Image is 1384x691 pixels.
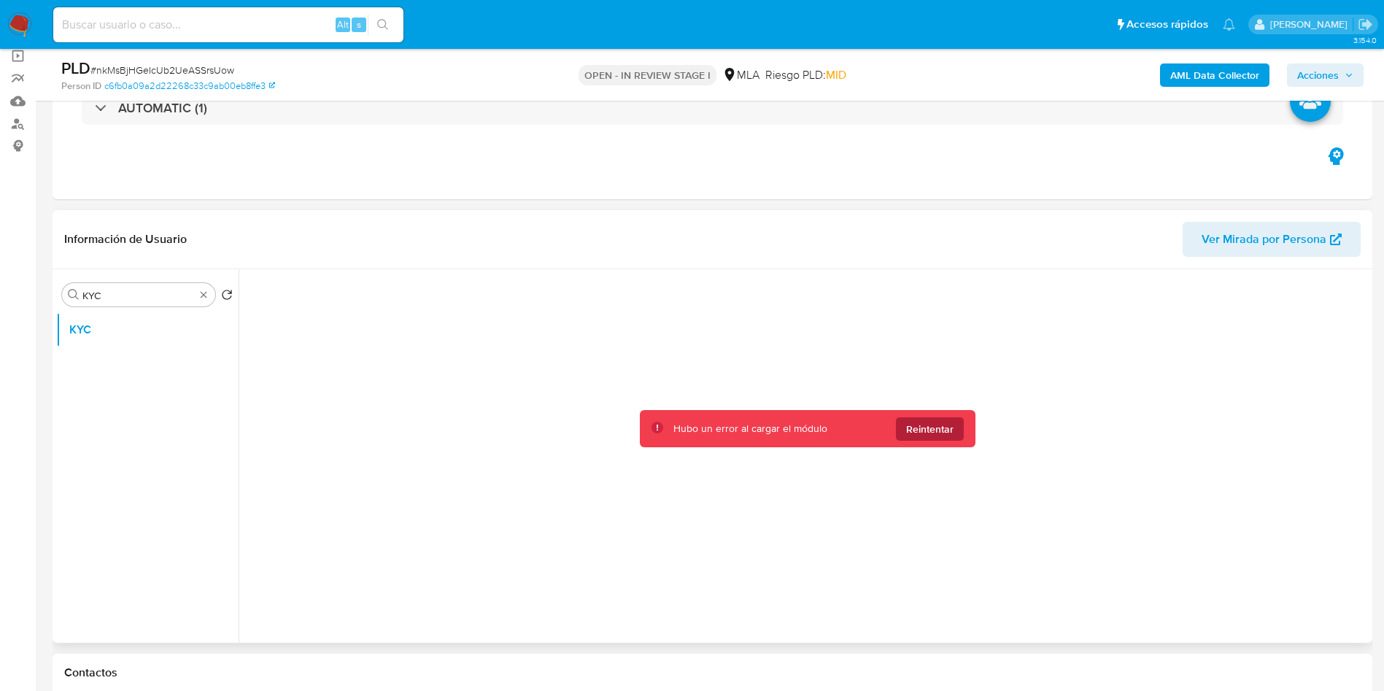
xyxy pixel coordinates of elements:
b: PLD [61,56,90,80]
button: search-icon [368,15,398,35]
h1: Contactos [64,665,1361,680]
button: Volver al orden por defecto [221,289,233,305]
input: Buscar usuario o caso... [53,15,403,34]
h1: Información de Usuario [64,232,187,247]
button: Borrar [198,289,209,301]
span: Riesgo PLD: [765,67,846,83]
button: Ver Mirada por Persona [1183,222,1361,257]
b: AML Data Collector [1170,63,1259,87]
div: Hubo un error al cargar el módulo [673,422,827,436]
a: Notificaciones [1223,18,1235,31]
button: Acciones [1287,63,1364,87]
button: AML Data Collector [1160,63,1269,87]
button: KYC [56,312,239,347]
span: Alt [337,18,349,31]
p: OPEN - IN REVIEW STAGE I [579,65,716,85]
button: Buscar [68,289,80,301]
div: AUTOMATIC (1) [82,91,1343,125]
span: Accesos rápidos [1126,17,1208,32]
span: 3.154.0 [1353,34,1377,46]
h3: AUTOMATIC (1) [118,100,207,116]
p: mariaeugenia.sanchez@mercadolibre.com [1270,18,1353,31]
span: MID [826,66,846,83]
div: MLA [722,67,759,83]
a: c6fb0a09a2d22268c33c9ab00eb8ffe3 [104,80,275,93]
input: Buscar [82,289,195,302]
span: s [357,18,361,31]
a: Salir [1358,17,1373,32]
span: # nkMsBjHGeIcUb2UeASSrsUow [90,63,234,77]
span: Acciones [1297,63,1339,87]
b: Person ID [61,80,101,93]
span: Ver Mirada por Persona [1202,222,1326,257]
